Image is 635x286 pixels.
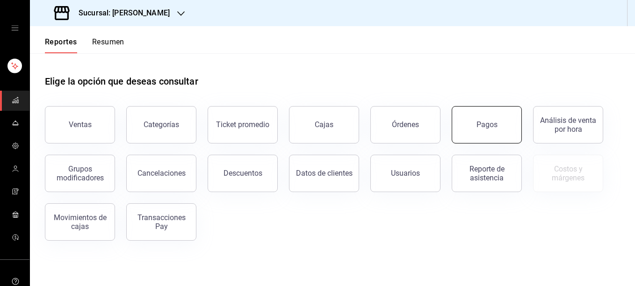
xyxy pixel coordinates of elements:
div: Cancelaciones [137,169,186,178]
div: Datos de clientes [296,169,353,178]
button: Contrata inventarios para ver este reporte [533,155,603,192]
div: Análisis de venta por hora [539,116,597,134]
button: Ventas [45,106,115,143]
div: Órdenes [392,120,419,129]
button: open drawer [11,24,19,32]
div: Descuentos [224,169,262,178]
button: Categorías [126,106,196,143]
button: Cancelaciones [126,155,196,192]
button: Reportes [45,37,77,53]
h1: Elige la opción que deseas consultar [45,74,198,88]
div: Usuarios [391,169,420,178]
button: Movimientos de cajas [45,203,115,241]
div: Transacciones Pay [132,213,190,231]
div: Grupos modificadores [51,164,109,182]
div: Ticket promedio [216,120,269,129]
h3: Sucursal: [PERSON_NAME] [71,7,170,19]
button: Resumen [92,37,124,53]
div: Pagos [476,120,498,129]
div: Reporte de asistencia [458,164,516,182]
button: Análisis de venta por hora [533,106,603,143]
button: Órdenes [370,106,440,143]
div: Categorías [144,120,179,129]
button: Pagos [452,106,522,143]
button: Descuentos [208,155,278,192]
div: Ventas [69,120,92,129]
button: Reporte de asistencia [452,155,522,192]
button: Cajas [289,106,359,143]
div: Movimientos de cajas [51,213,109,231]
button: Transacciones Pay [126,203,196,241]
div: navigation tabs [45,37,124,53]
div: Cajas [315,120,333,129]
button: Grupos modificadores [45,155,115,192]
div: Costos y márgenes [539,164,597,182]
button: Usuarios [370,155,440,192]
button: Datos de clientes [289,155,359,192]
button: Ticket promedio [208,106,278,143]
